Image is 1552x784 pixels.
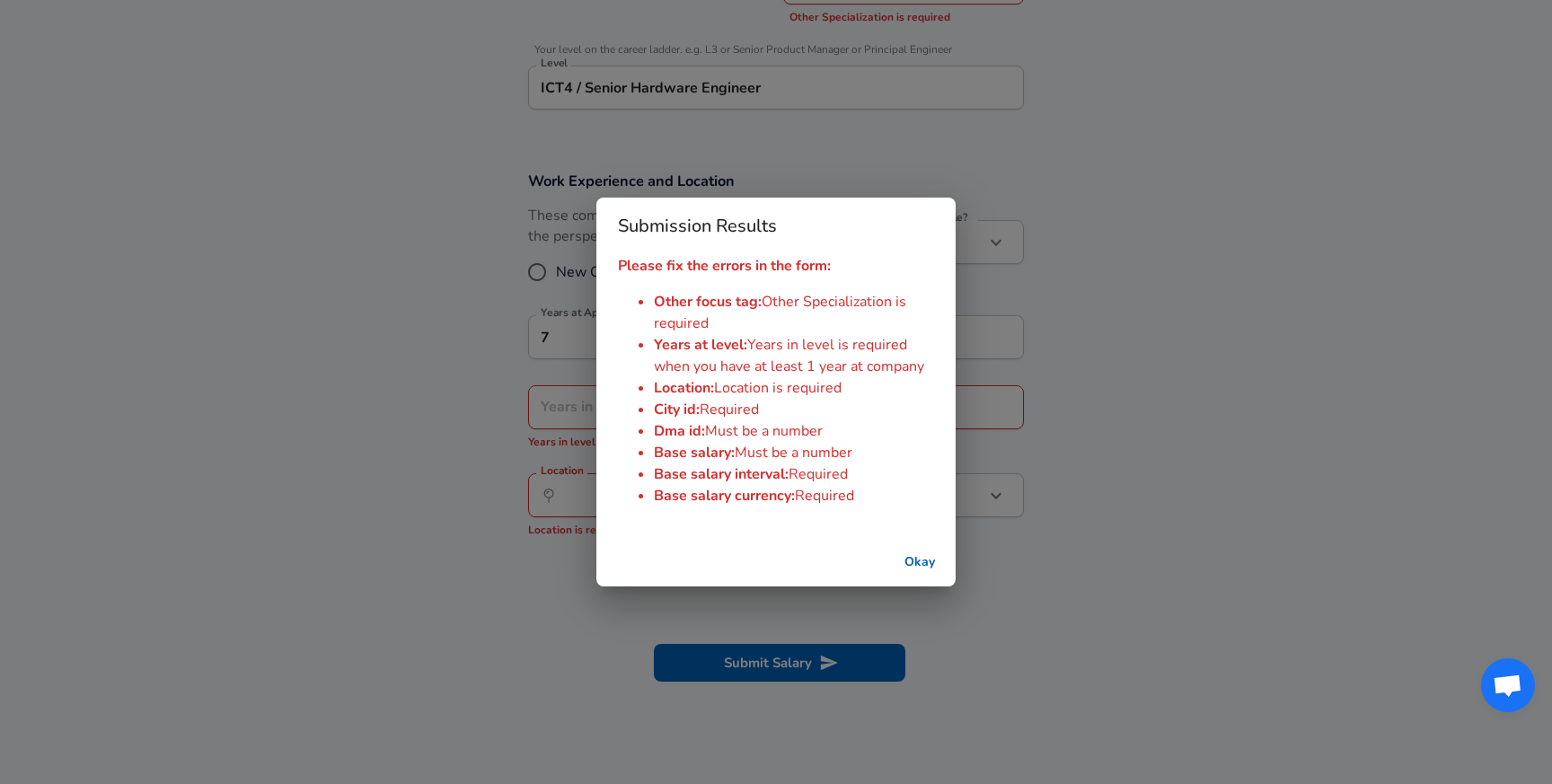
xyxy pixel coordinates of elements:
[654,335,924,376] span: Years in level is required when you have at least 1 year at company
[654,292,906,333] span: Other Specialization is required
[700,400,759,419] span: Required
[654,292,762,312] span: Other focus tag :
[654,335,747,355] span: Years at level :
[714,378,842,398] span: Location is required
[1481,658,1535,712] div: Open chat
[654,378,714,398] span: Location :
[789,464,848,484] span: Required
[654,421,705,441] span: Dma id :
[654,486,795,506] span: Base salary currency :
[654,443,735,462] span: Base salary :
[795,486,854,506] span: Required
[618,256,831,276] strong: Please fix the errors in the form:
[654,400,700,419] span: City id :
[705,421,823,441] span: Must be a number
[596,198,956,255] h2: Submission Results
[891,546,948,579] button: successful-submission-button
[654,464,789,484] span: Base salary interval :
[735,443,852,462] span: Must be a number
